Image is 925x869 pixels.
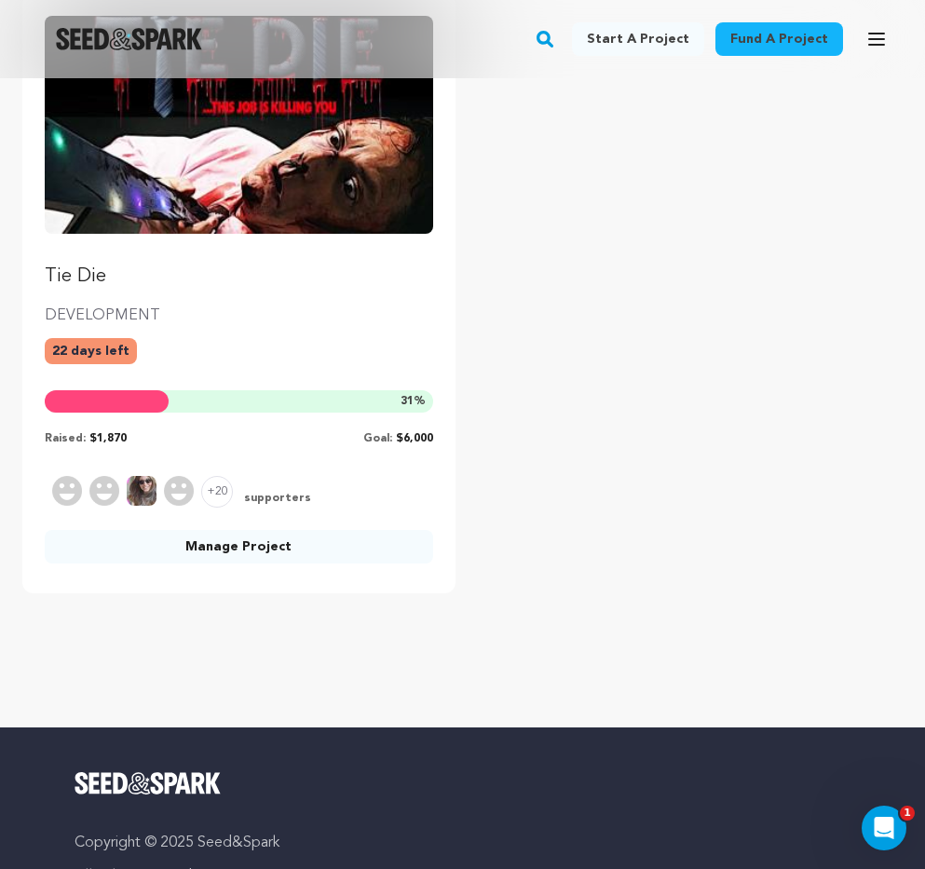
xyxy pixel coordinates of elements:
[56,28,202,50] img: Seed&Spark Logo Dark Mode
[396,433,433,444] span: $6,000
[45,16,433,290] a: Fund Tie Die
[75,772,850,794] a: Seed&Spark Homepage
[363,433,392,444] span: Goal:
[52,476,82,506] img: Supporter Image
[89,476,119,506] img: Supporter Image
[127,476,156,506] img: Supporter Image
[45,264,433,290] p: Tie Die
[45,305,433,327] p: DEVELOPMENT
[45,530,433,563] a: Manage Project
[900,806,915,821] span: 1
[401,394,426,409] span: %
[89,433,127,444] span: $1,870
[75,832,850,854] p: Copyright © 2025 Seed&Spark
[75,772,221,794] img: Seed&Spark Logo
[240,491,311,508] span: supporters
[201,476,233,508] span: +20
[164,476,194,506] img: Supporter Image
[572,22,704,56] a: Start a project
[715,22,843,56] a: Fund a project
[862,806,906,850] iframe: Intercom live chat
[56,28,202,50] a: Seed&Spark Homepage
[45,338,137,364] p: 22 days left
[401,396,414,407] span: 31
[45,433,86,444] span: Raised:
